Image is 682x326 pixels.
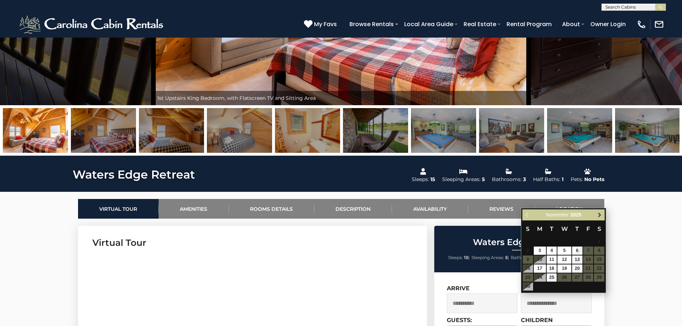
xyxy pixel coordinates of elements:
a: Description [314,199,392,219]
a: Location [535,199,604,219]
a: 5 [557,247,571,255]
h2: Waters Edge Retreat [436,238,603,247]
li: | [471,253,509,262]
span: Thursday [575,225,579,232]
span: November [546,212,569,218]
img: mail-regular-white.png [654,19,664,29]
img: 164145601 [479,108,544,153]
a: Local Area Guide [401,18,457,30]
li: | [511,253,529,262]
span: Friday [586,225,590,232]
span: Next [597,212,603,218]
span: Sleeping Areas: [471,255,504,260]
a: 19 [557,264,571,273]
a: Next [595,210,604,219]
strong: 15 [464,255,468,260]
a: About [558,18,584,30]
span: Wednesday [561,225,568,232]
a: Browse Rentals [346,18,397,30]
span: 2025 [570,212,581,218]
img: 164145607 [547,108,612,153]
img: 164145608 [615,108,680,153]
a: Rental Program [503,18,555,30]
img: phone-regular-white.png [637,19,647,29]
span: Tuesday [550,225,553,232]
img: 164145629 [71,108,136,153]
a: 25 [547,273,557,282]
a: Rooms Details [229,199,314,219]
span: Saturday [598,225,601,232]
img: 163276760 [343,108,408,153]
span: Sunday [526,225,529,232]
a: 13 [572,256,582,264]
a: 17 [534,264,546,273]
a: Availability [392,199,468,219]
a: 11 [547,256,557,264]
h3: Virtual Tour [92,237,413,249]
img: 163276761 [411,108,476,153]
a: Amenities [159,199,229,219]
img: White-1-2.png [18,14,166,35]
img: 164145628 [3,108,68,153]
img: 163276758 [207,108,272,153]
a: 6 [572,247,582,255]
span: My Favs [314,20,337,29]
span: 1 [594,238,604,246]
img: 164145630 [139,108,204,153]
label: Guests: [447,317,472,323]
label: Arrive [447,285,470,292]
strong: 5 [505,255,508,260]
a: Real Estate [460,18,500,30]
label: Children [521,317,553,323]
span: Sleeps: [448,255,463,260]
a: 20 [572,264,582,273]
a: Virtual Tour [78,199,159,219]
div: 1st Upstairs King Bedroom, with Flatscreen TV and Sitting Area [154,91,529,105]
a: Reviews [468,199,535,219]
li: | [448,253,470,262]
span: Monday [537,225,542,232]
span: Baths: [511,255,524,260]
a: 18 [547,264,557,273]
a: My Favs [304,20,339,29]
img: 163276759 [275,108,340,153]
a: Owner Login [587,18,629,30]
a: 3 [534,247,546,255]
a: 4 [547,247,557,255]
a: 12 [557,256,571,264]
